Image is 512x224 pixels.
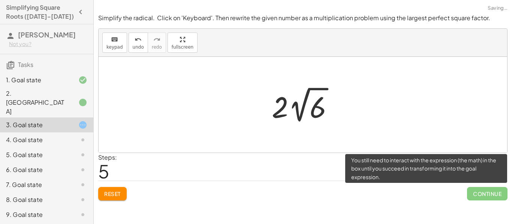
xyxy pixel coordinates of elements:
span: 5 [98,160,109,182]
div: 2. [GEOGRAPHIC_DATA] [6,89,66,116]
i: Task not started. [78,180,87,189]
i: undo [135,35,142,44]
span: redo [152,45,162,50]
div: 9. Goal state [6,210,66,219]
p: Simplify the radical. Click on 'Keyboard'. Then rewrite the given number as a multiplication prob... [98,14,508,22]
div: 7. Goal state [6,180,66,189]
span: keypad [106,45,123,50]
i: Task not started. [78,195,87,204]
button: undoundo [129,33,148,53]
i: Task not started. [78,165,87,174]
i: Task not started. [78,210,87,219]
button: fullscreen [168,33,198,53]
h4: Simplifying Square Roots ([DATE]-[DATE]) [6,3,74,21]
button: Reset [98,187,127,200]
div: 5. Goal state [6,150,66,159]
div: 3. Goal state [6,120,66,129]
span: undo [133,45,144,50]
span: Saving… [488,4,508,12]
label: Steps: [98,153,117,161]
div: 8. Goal state [6,195,66,204]
span: Reset [104,190,121,197]
span: fullscreen [172,45,193,50]
i: redo [153,35,160,44]
i: Task not started. [78,150,87,159]
div: 6. Goal state [6,165,66,174]
i: Task finished. [78,98,87,107]
button: keyboardkeypad [102,33,127,53]
i: Task started. [78,120,87,129]
div: Not you? [9,40,87,48]
span: [PERSON_NAME] [18,30,76,39]
button: redoredo [148,33,166,53]
span: Tasks [18,61,33,68]
div: 1. Goal state [6,76,66,85]
i: Task not started. [78,135,87,144]
i: keyboard [111,35,118,44]
div: 4. Goal state [6,135,66,144]
i: Task finished and correct. [78,76,87,85]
